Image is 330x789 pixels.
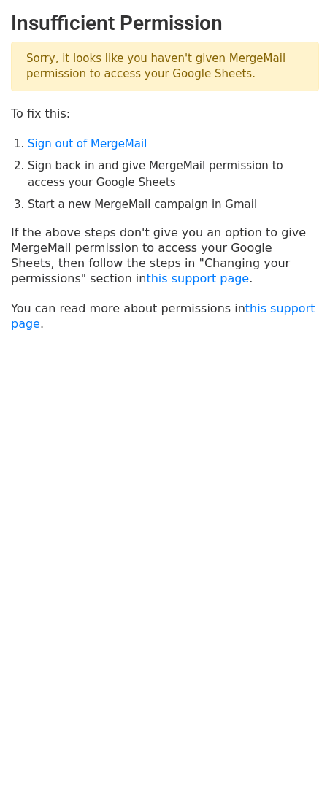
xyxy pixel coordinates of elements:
a: this support page [11,301,315,331]
p: Sorry, it looks like you haven't given MergeMail permission to access your Google Sheets. [11,42,319,91]
a: this support page [146,272,249,285]
p: You can read more about permissions in . [11,301,319,331]
p: To fix this: [11,106,319,121]
h2: Insufficient Permission [11,11,319,36]
p: If the above steps don't give you an option to give MergeMail permission to access your Google Sh... [11,225,319,286]
li: Start a new MergeMail campaign in Gmail [28,196,319,213]
li: Sign back in and give MergeMail permission to access your Google Sheets [28,158,319,190]
a: Sign out of MergeMail [28,137,147,150]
